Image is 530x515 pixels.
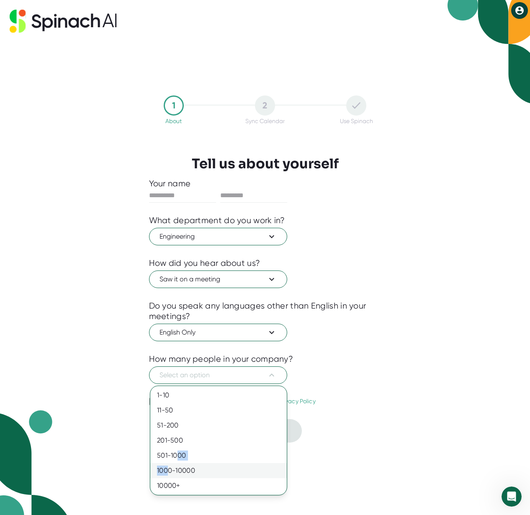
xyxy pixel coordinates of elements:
div: 10000+ [150,478,287,493]
div: 1-10 [150,388,287,403]
div: 201-500 [150,433,287,448]
div: 11-50 [150,403,287,418]
iframe: Intercom live chat [502,487,522,507]
div: 51-200 [150,418,287,433]
div: 501-1000 [150,448,287,463]
div: 1000-10000 [150,463,287,478]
